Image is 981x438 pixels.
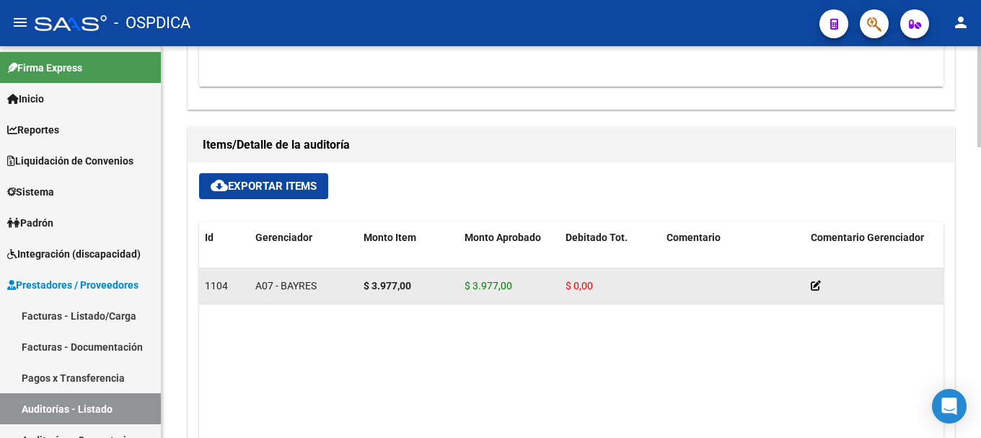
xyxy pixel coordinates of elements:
span: Debitado Tot. [566,232,628,243]
span: Sistema [7,184,54,200]
datatable-header-cell: Monto Aprobado [459,222,560,286]
span: Monto Item [364,232,416,243]
button: Exportar Items [199,173,328,199]
h1: Items/Detalle de la auditoría [203,133,940,157]
span: Monto Aprobado [465,232,541,243]
mat-icon: person [952,14,969,31]
span: Prestadores / Proveedores [7,277,138,293]
span: Reportes [7,122,59,138]
span: 1104 [205,280,228,292]
span: Id [205,232,214,243]
span: Padrón [7,215,53,231]
span: Integración (discapacidad) [7,246,141,262]
datatable-header-cell: Debitado Tot. [560,222,661,286]
span: Gerenciador [255,232,312,243]
mat-icon: menu [12,14,29,31]
span: Comentario [667,232,721,243]
span: A07 - BAYRES [255,280,317,292]
span: Inicio [7,91,44,107]
datatable-header-cell: Comentario [661,222,805,286]
datatable-header-cell: Monto Item [358,222,459,286]
span: Exportar Items [211,180,317,193]
div: Open Intercom Messenger [932,389,967,424]
span: $ 3.977,00 [465,280,512,292]
datatable-header-cell: Id [199,222,250,286]
span: Comentario Gerenciador [811,232,924,243]
strong: $ 3.977,00 [364,280,411,292]
span: Liquidación de Convenios [7,153,133,169]
datatable-header-cell: Gerenciador [250,222,358,286]
mat-icon: cloud_download [211,177,228,194]
span: $ 0,00 [566,280,593,292]
datatable-header-cell: Comentario Gerenciador [805,222,949,286]
span: - OSPDICA [114,7,190,39]
span: Firma Express [7,60,82,76]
